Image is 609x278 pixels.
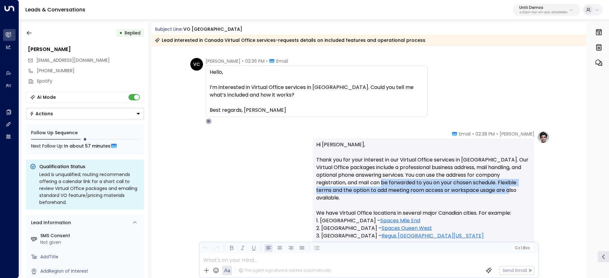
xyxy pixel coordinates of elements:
[380,217,420,224] a: Spaces Mile End
[206,58,240,64] span: [PERSON_NAME]
[36,57,110,64] span: valentinacolugnatti@gmail.com
[31,142,139,149] div: Next Follow Up:
[472,131,474,137] span: •
[40,254,141,260] div: AddTitle
[40,232,141,239] label: SMS Consent
[28,46,144,53] div: [PERSON_NAME]
[382,232,484,240] a: Regus [GEOGRAPHIC_DATA][US_STATE]
[242,58,244,64] span: •
[537,131,550,143] img: profile-logo.png
[40,239,141,246] div: Not given
[26,108,144,119] div: Button group with a nested menu
[210,68,423,114] span: Hello, I’m interested in Virtual Office services in [GEOGRAPHIC_DATA]. Could you tell me what’s i...
[25,6,85,13] a: Leads & Conversations
[183,26,242,33] div: VO [GEOGRAPHIC_DATA]
[496,131,498,137] span: •
[155,26,183,32] span: Subject Line:
[475,131,495,137] span: 02:38 PM
[459,131,471,137] span: Email
[36,57,110,63] span: [EMAIL_ADDRESS][DOMAIN_NAME]
[500,131,534,137] span: [PERSON_NAME]
[37,67,144,74] div: [PHONE_NUMBER]
[266,58,268,64] span: •
[190,58,203,71] div: VC
[26,108,144,119] button: Actions
[206,118,212,124] div: H
[29,219,71,226] div: Lead Information
[125,30,141,36] span: Replied
[31,130,139,136] div: Follow Up Sequence
[40,268,141,275] div: AddRegion of Interest
[213,244,220,252] button: Redo
[513,4,580,16] button: Uniti Demos4c025b01-9fa0-46ff-ab3a-a620b886896e
[37,78,144,85] div: Spotify
[201,244,209,252] button: Undo
[521,246,522,250] span: |
[519,6,567,9] p: Uniti Demos
[382,224,432,232] a: Spaces Queen West
[519,11,567,14] p: 4c025b01-9fa0-46ff-ab3a-a620b886896e
[64,142,110,149] span: In about 57 minutes
[276,58,288,64] span: Email
[155,37,425,43] div: Lead interested in Canada Virtual Office services-requests details on included features and opera...
[29,111,53,117] div: Actions
[119,27,122,39] div: •
[239,268,331,273] div: The agent signature is added automatically
[37,94,56,100] div: AI Mode
[512,245,532,251] button: Cc|Bcc
[245,58,265,64] span: 02:36 PM
[39,163,140,170] p: Qualification Status
[514,246,530,250] span: Cc Bcc
[39,171,140,206] div: Lead is unqualified; routing recommends offering a calendar link for a short call to review Virtu...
